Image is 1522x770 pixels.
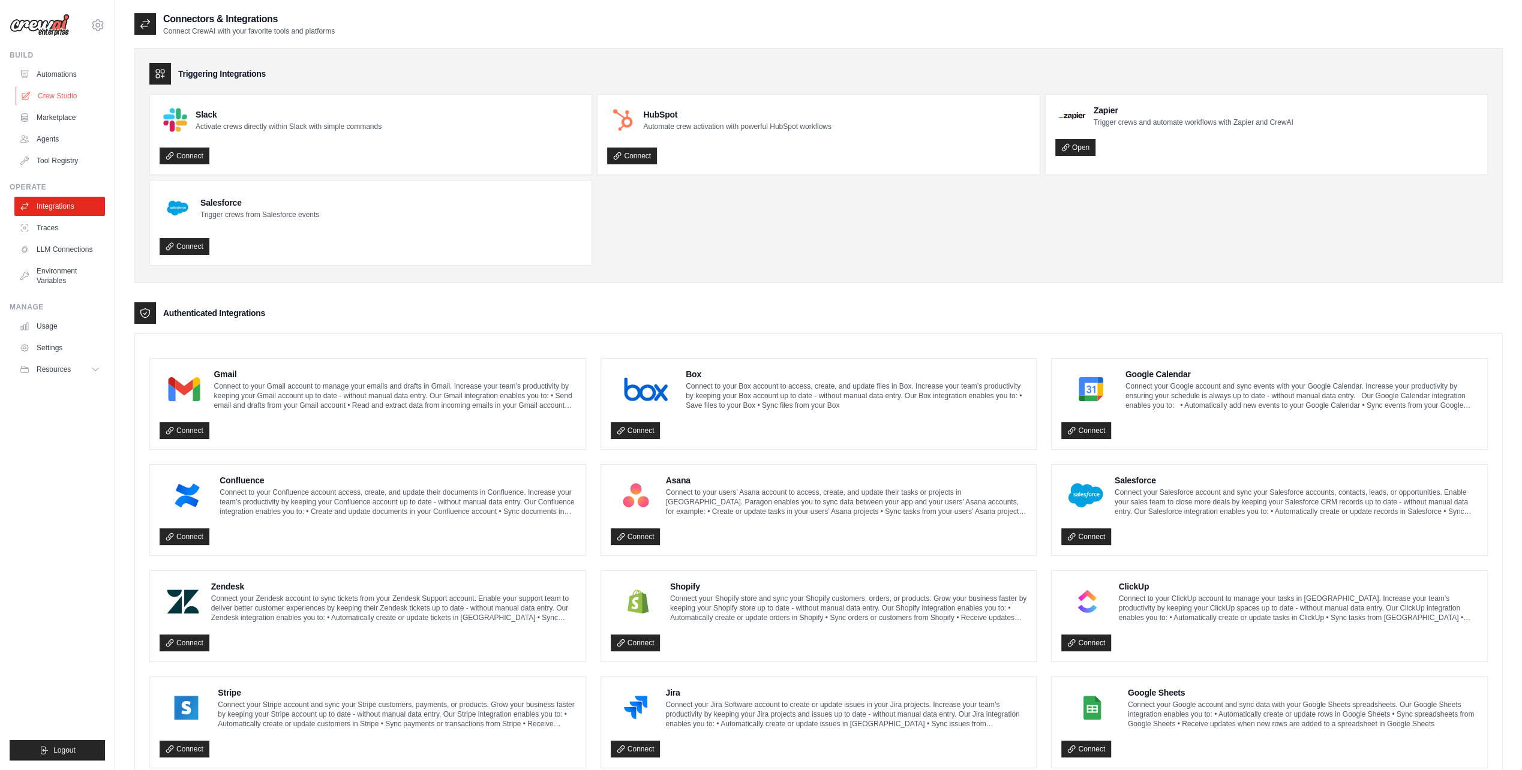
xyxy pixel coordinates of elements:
[643,122,831,131] p: Automate crew activation with powerful HubSpot workflows
[1061,422,1111,439] a: Connect
[611,108,635,132] img: HubSpot Logo
[14,108,105,127] a: Marketplace
[10,14,70,37] img: Logo
[160,238,209,255] a: Connect
[196,122,382,131] p: Activate crews directly within Slack with simple commands
[1115,488,1478,516] p: Connect your Salesforce account and sync your Salesforce accounts, contacts, leads, or opportunit...
[686,368,1026,380] h4: Box
[611,741,661,757] a: Connect
[160,148,209,164] a: Connect
[218,700,575,729] p: Connect your Stripe account and sync your Stripe customers, payments, or products. Grow your busi...
[178,68,266,80] h3: Triggering Integrations
[1059,112,1085,119] img: Zapier Logo
[611,528,661,545] a: Connect
[14,130,105,149] a: Agents
[196,109,382,121] h4: Slack
[163,483,211,507] img: Confluence Logo
[163,696,209,720] img: Stripe Logo
[1125,368,1478,380] h4: Google Calendar
[163,377,205,401] img: Gmail Logo
[14,240,105,259] a: LLM Connections
[614,377,677,401] img: Box Logo
[1065,589,1110,613] img: ClickUp Logo
[218,687,575,699] h4: Stripe
[14,197,105,216] a: Integrations
[1061,741,1111,757] a: Connect
[1128,700,1478,729] p: Connect your Google account and sync data with your Google Sheets spreadsheets. Our Google Sheets...
[10,182,105,192] div: Operate
[16,86,106,106] a: Crew Studio
[53,745,76,755] span: Logout
[665,700,1026,729] p: Connect your Jira Software account to create or update issues in your Jira projects. Increase you...
[607,148,657,164] a: Connect
[163,12,335,26] h2: Connectors & Integrations
[220,474,575,486] h4: Confluence
[1055,139,1095,156] a: Open
[163,307,265,319] h3: Authenticated Integrations
[1065,696,1119,720] img: Google Sheets Logo
[1094,104,1293,116] h4: Zapier
[1118,580,1478,592] h4: ClickUp
[10,740,105,760] button: Logout
[14,261,105,290] a: Environment Variables
[163,108,187,132] img: Slack Logo
[1128,687,1478,699] h4: Google Sheets
[614,696,658,720] img: Jira Logo
[10,50,105,60] div: Build
[214,381,575,410] p: Connect to your Gmail account to manage your emails and drafts in Gmail. Increase your team’s pro...
[200,197,319,209] h4: Salesforce
[1125,381,1478,410] p: Connect your Google account and sync events with your Google Calendar. Increase your productivity...
[160,422,209,439] a: Connect
[14,360,105,379] button: Resources
[160,528,209,545] a: Connect
[14,65,105,84] a: Automations
[1065,483,1106,507] img: Salesforce Logo
[1061,528,1111,545] a: Connect
[1065,377,1116,401] img: Google Calendar Logo
[10,302,105,312] div: Manage
[1061,634,1111,651] a: Connect
[14,317,105,336] a: Usage
[1094,118,1293,127] p: Trigger crews and automate workflows with Zapier and CrewAI
[163,26,335,36] p: Connect CrewAI with your favorite tools and platforms
[14,151,105,170] a: Tool Registry
[666,474,1027,486] h4: Asana
[211,594,576,622] p: Connect your Zendesk account to sync tickets from your Zendesk Support account. Enable your suppo...
[14,218,105,237] a: Traces
[160,634,209,651] a: Connect
[670,594,1026,622] p: Connect your Shopify store and sync your Shopify customers, orders, or products. Grow your busine...
[1118,594,1478,622] p: Connect to your ClickUp account to manage your tasks in [GEOGRAPHIC_DATA]. Increase your team’s p...
[200,210,319,219] p: Trigger crews from Salesforce events
[163,589,203,613] img: Zendesk Logo
[666,488,1027,516] p: Connect to your users’ Asana account to access, create, and update their tasks or projects in [GE...
[665,687,1026,699] h4: Jira
[643,109,831,121] h4: HubSpot
[670,580,1026,592] h4: Shopify
[220,488,575,516] p: Connect to your Confluence account access, create, and update their documents in Confluence. Incr...
[614,589,662,613] img: Shopify Logo
[211,580,576,592] h4: Zendesk
[611,634,661,651] a: Connect
[214,368,575,380] h4: Gmail
[611,422,661,439] a: Connect
[163,194,192,222] img: Salesforce Logo
[686,381,1026,410] p: Connect to your Box account to access, create, and update files in Box. Increase your team’s prod...
[614,483,658,507] img: Asana Logo
[1115,474,1478,486] h4: Salesforce
[14,338,105,357] a: Settings
[160,741,209,757] a: Connect
[37,365,71,374] span: Resources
